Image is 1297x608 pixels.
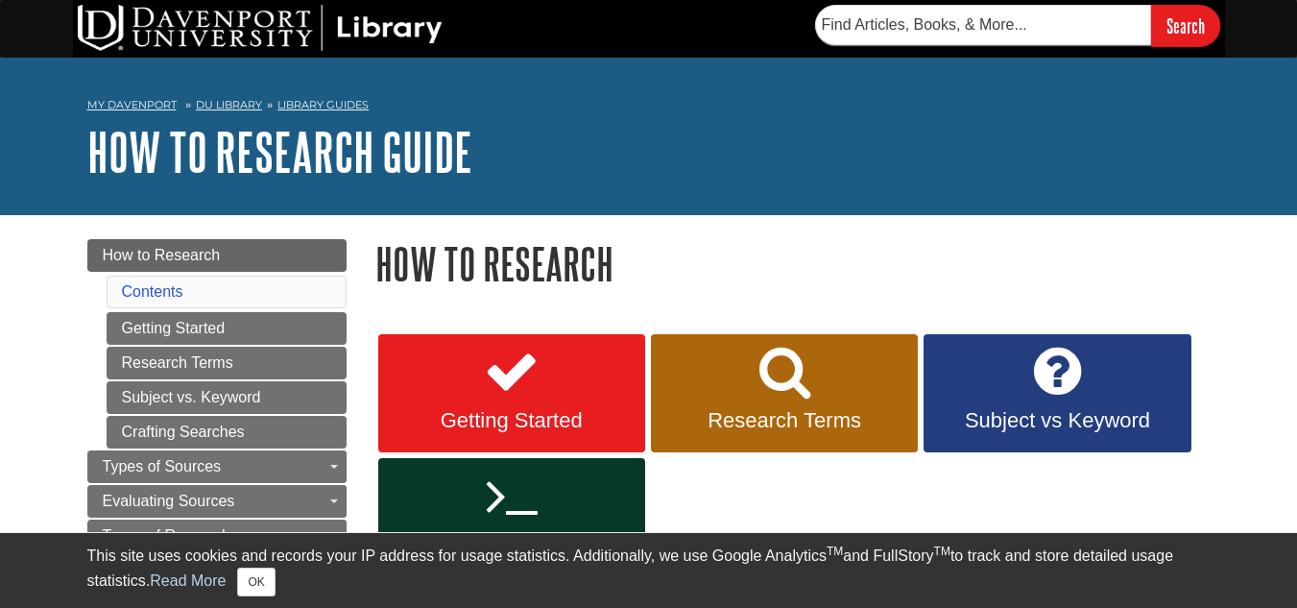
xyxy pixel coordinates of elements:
span: Evaluating Sources [103,493,235,509]
a: Subject vs. Keyword [107,381,347,414]
span: Getting Started [393,408,631,433]
a: DU Library [196,98,262,111]
span: Types of Sources [103,458,222,474]
span: How to Research [103,247,221,263]
h1: How to Research [375,239,1211,288]
sup: TM [934,545,950,558]
a: My Davenport [87,97,177,113]
a: How to Research Guide [87,122,472,182]
input: Find Articles, Books, & More... [815,5,1151,45]
button: Close [237,568,275,596]
a: Read More [150,572,226,589]
img: DU Library [78,5,443,51]
input: Search [1151,5,1220,46]
a: How to Research [87,239,347,272]
a: Contents [122,283,183,300]
a: Getting Started [378,334,645,453]
sup: TM [827,545,843,558]
span: Research Terms [665,408,903,433]
a: Subject vs Keyword [924,334,1190,453]
span: Subject vs Keyword [938,408,1176,433]
nav: breadcrumb [87,92,1211,123]
a: Getting Started [107,312,347,345]
a: Research Terms [651,334,918,453]
form: Searches DU Library's articles, books, and more [815,5,1220,46]
a: Types of Research [87,520,347,552]
a: Crafting Searches [378,458,645,577]
a: Crafting Searches [107,416,347,449]
a: Research Terms [107,347,347,379]
a: Library Guides [277,98,369,111]
span: Types of Research [103,527,230,544]
a: Types of Sources [87,450,347,483]
a: Evaluating Sources [87,485,347,518]
div: This site uses cookies and records your IP address for usage statistics. Additionally, we use Goo... [87,545,1211,596]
